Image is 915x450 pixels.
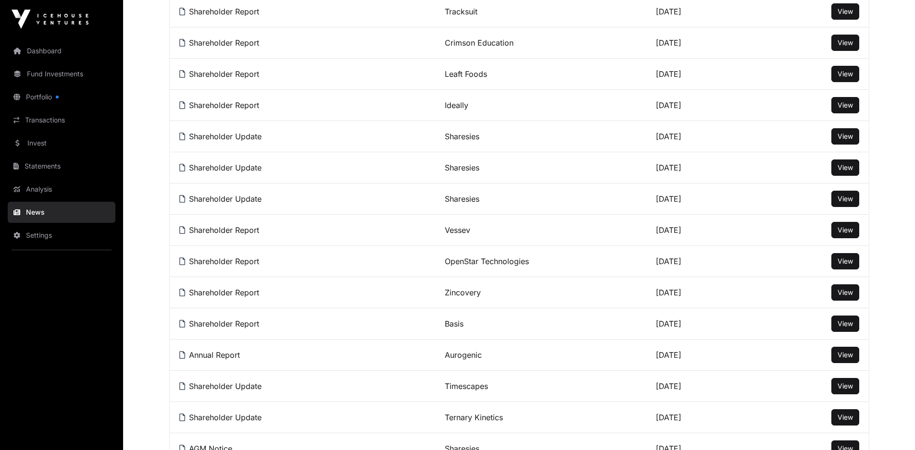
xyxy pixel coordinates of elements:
[646,340,751,371] td: [DATE]
[8,40,115,61] a: Dashboard
[8,179,115,200] a: Analysis
[838,7,853,15] span: View
[179,413,262,422] a: Shareholder Update
[838,382,853,390] span: View
[646,121,751,152] td: [DATE]
[179,163,262,172] a: Shareholder Update
[838,257,853,265] span: View
[838,38,853,48] a: View
[445,319,464,328] a: Basis
[445,7,477,16] a: Tracksuit
[838,69,853,79] a: View
[646,246,751,277] td: [DATE]
[179,7,259,16] a: Shareholder Report
[831,3,859,20] button: View
[646,152,751,183] td: [DATE]
[831,316,859,332] button: View
[179,225,259,235] a: Shareholder Report
[838,163,853,172] a: View
[445,38,514,48] a: Crimson Education
[831,378,859,394] button: View
[838,350,853,360] a: View
[8,133,115,154] a: Invest
[838,70,853,78] span: View
[179,350,240,360] a: Annual Report
[646,402,751,433] td: [DATE]
[838,101,853,109] span: View
[646,277,751,308] td: [DATE]
[179,288,259,297] a: Shareholder Report
[646,27,751,59] td: [DATE]
[179,256,259,266] a: Shareholder Report
[445,350,482,360] a: Aurogenic
[838,194,853,204] a: View
[831,253,859,269] button: View
[445,69,487,79] a: Leaft Foods
[831,409,859,426] button: View
[646,215,751,246] td: [DATE]
[445,413,503,422] a: Ternary Kinetics
[646,308,751,340] td: [DATE]
[179,381,262,391] a: Shareholder Update
[831,347,859,363] button: View
[179,38,259,48] a: Shareholder Report
[179,132,262,141] a: Shareholder Update
[445,132,479,141] a: Sharesies
[838,132,853,141] a: View
[179,100,259,110] a: Shareholder Report
[831,97,859,113] button: View
[445,256,529,266] a: OpenStar Technologies
[179,69,259,79] a: Shareholder Report
[838,132,853,140] span: View
[179,319,259,328] a: Shareholder Report
[838,288,853,296] span: View
[831,191,859,207] button: View
[445,225,470,235] a: Vessev
[838,288,853,297] a: View
[445,194,479,204] a: Sharesies
[8,156,115,177] a: Statements
[831,66,859,82] button: View
[838,195,853,203] span: View
[646,59,751,90] td: [DATE]
[179,194,262,204] a: Shareholder Update
[831,128,859,145] button: View
[838,226,853,234] span: View
[831,35,859,51] button: View
[838,319,853,328] a: View
[838,319,853,328] span: View
[646,183,751,215] td: [DATE]
[867,404,915,450] iframe: Chat Widget
[445,381,488,391] a: Timescapes
[646,90,751,121] td: [DATE]
[838,225,853,235] a: View
[838,7,853,16] a: View
[838,256,853,266] a: View
[838,413,853,422] a: View
[838,38,853,47] span: View
[445,163,479,172] a: Sharesies
[445,288,481,297] a: Zincovery
[8,202,115,223] a: News
[8,225,115,246] a: Settings
[838,381,853,391] a: View
[831,159,859,176] button: View
[831,222,859,238] button: View
[12,10,88,29] img: Icehouse Ventures Logo
[8,109,115,131] a: Transactions
[831,284,859,301] button: View
[646,371,751,402] td: [DATE]
[8,86,115,108] a: Portfolio
[838,163,853,171] span: View
[838,100,853,110] a: View
[838,351,853,359] span: View
[445,100,468,110] a: Ideally
[8,63,115,85] a: Fund Investments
